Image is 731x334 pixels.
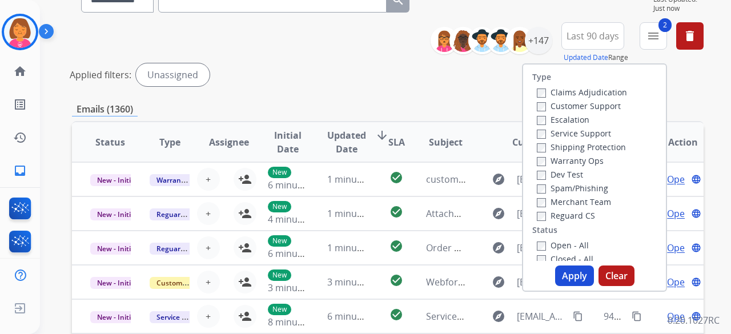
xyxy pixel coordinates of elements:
[632,311,642,321] mat-icon: content_copy
[537,210,595,221] label: Reguard CS
[512,135,557,149] span: Customer
[206,172,211,186] span: +
[517,172,566,186] span: [EMAIL_ADDRESS][PERSON_NAME][DOMAIN_NAME]
[238,275,252,289] mat-icon: person_add
[327,276,388,288] span: 3 minutes ago
[492,207,505,220] mat-icon: explore
[691,311,701,321] mat-icon: language
[209,135,249,149] span: Assignee
[537,114,589,125] label: Escalation
[136,63,210,86] div: Unassigned
[683,29,697,43] mat-icon: delete
[90,311,143,323] span: New - Initial
[159,135,180,149] span: Type
[532,224,557,236] label: Status
[537,142,626,152] label: Shipping Protection
[70,68,131,82] p: Applied filters:
[268,179,329,191] span: 6 minutes ago
[388,135,405,149] span: SLA
[537,155,604,166] label: Warranty Ops
[691,174,701,184] mat-icon: language
[327,242,384,254] span: 1 minute ago
[653,4,704,13] span: Just now
[426,173,541,186] span: customer extend warranty
[95,135,125,149] span: Status
[268,247,329,260] span: 6 minutes ago
[327,310,388,323] span: 6 minutes ago
[90,174,143,186] span: New - Initial
[555,265,594,286] button: Apply
[327,207,384,220] span: 1 minute ago
[599,265,634,286] button: Clear
[537,100,621,111] label: Customer Support
[4,16,36,48] img: avatar
[564,53,608,62] button: Updated Date
[72,102,138,116] p: Emails (1360)
[206,309,211,323] span: +
[13,131,27,144] mat-icon: history
[429,135,463,149] span: Subject
[389,239,403,253] mat-icon: check_circle
[537,184,546,194] input: Spam/Phishing
[691,208,701,219] mat-icon: language
[667,172,690,186] span: Open
[667,241,690,255] span: Open
[150,208,202,220] span: Reguard CS
[426,242,633,254] span: Order #1300749630 · 5 items · Purchased [DATE]
[238,309,252,323] mat-icon: person_add
[389,171,403,184] mat-icon: check_circle
[537,128,611,139] label: Service Support
[90,277,143,289] span: New - Initial
[268,281,329,294] span: 3 minutes ago
[197,305,220,328] button: +
[197,236,220,259] button: +
[268,316,329,328] span: 8 minutes ago
[206,275,211,289] span: +
[327,173,384,186] span: 1 minute ago
[517,309,566,323] span: [EMAIL_ADDRESS][DOMAIN_NAME]
[537,183,608,194] label: Spam/Phishing
[691,277,701,287] mat-icon: language
[537,196,611,207] label: Merchant Team
[197,168,220,191] button: +
[492,275,505,289] mat-icon: explore
[517,275,566,289] span: [EMAIL_ADDRESS][DOMAIN_NAME]
[268,269,291,281] p: New
[197,202,220,225] button: +
[13,164,27,178] mat-icon: inbox
[389,205,403,219] mat-icon: check_circle
[537,143,546,152] input: Shipping Protection
[532,71,551,83] label: Type
[537,242,546,251] input: Open - All
[268,235,291,247] p: New
[537,169,583,180] label: Dev Test
[238,241,252,255] mat-icon: person_add
[150,243,202,255] span: Reguard CS
[389,308,403,321] mat-icon: check_circle
[150,311,215,323] span: Service Support
[426,276,685,288] span: Webform from [EMAIL_ADDRESS][DOMAIN_NAME] on [DATE]
[561,22,624,50] button: Last 90 days
[537,240,589,251] label: Open - All
[691,243,701,253] mat-icon: language
[238,207,252,220] mat-icon: person_add
[537,102,546,111] input: Customer Support
[658,18,672,32] span: 2
[375,128,389,142] mat-icon: arrow_downward
[268,128,308,156] span: Initial Date
[644,122,704,162] th: Action
[537,253,593,264] label: Closed - All
[567,34,619,38] span: Last 90 days
[268,304,291,315] p: New
[573,311,583,321] mat-icon: content_copy
[206,207,211,220] span: +
[668,313,720,327] p: 0.20.1027RC
[517,207,566,220] span: [EMAIL_ADDRESS][DOMAIN_NAME]
[389,273,403,287] mat-icon: check_circle
[13,65,27,78] mat-icon: home
[525,27,552,54] div: +147
[537,255,546,264] input: Closed - All
[150,174,208,186] span: Warranty Ops
[537,212,546,221] input: Reguard CS
[537,87,627,98] label: Claims Adjudication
